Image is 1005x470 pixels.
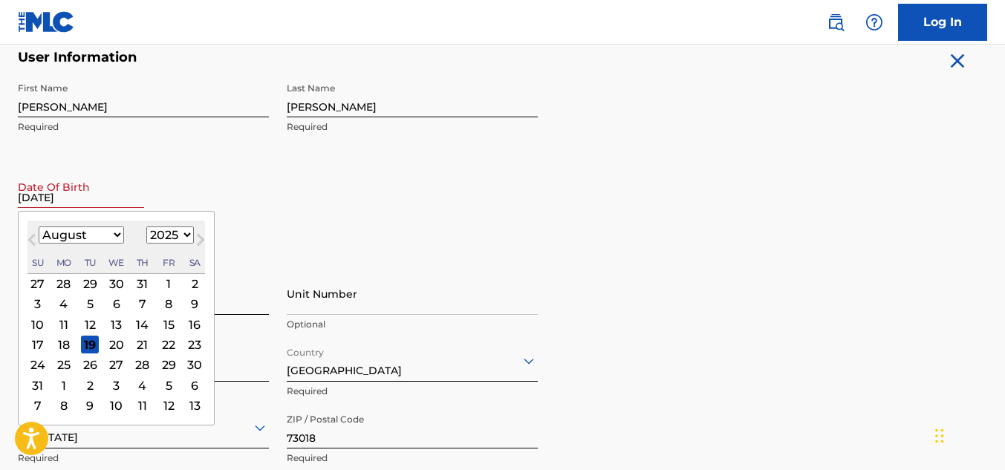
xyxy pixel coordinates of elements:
[55,396,73,414] div: Choose Monday, September 8th, 2025
[186,376,204,394] div: Choose Saturday, September 6th, 2025
[287,318,538,331] p: Optional
[134,275,152,293] div: Choose Thursday, July 31st, 2025
[55,376,73,394] div: Choose Monday, September 1st, 2025
[29,396,47,414] div: Choose Sunday, September 7th, 2025
[935,414,944,458] div: Drag
[134,396,152,414] div: Choose Thursday, September 11th, 2025
[108,296,126,313] div: Choose Wednesday, August 6th, 2025
[160,316,178,333] div: Choose Friday, August 15th, 2025
[81,254,99,272] div: Tuesday
[29,356,47,374] div: Choose Sunday, August 24th, 2025
[186,356,204,374] div: Choose Saturday, August 30th, 2025
[81,356,99,374] div: Choose Tuesday, August 26th, 2025
[108,356,126,374] div: Choose Wednesday, August 27th, 2025
[186,254,204,272] div: Saturday
[81,316,99,333] div: Choose Tuesday, August 12th, 2025
[186,336,204,353] div: Choose Saturday, August 23rd, 2025
[55,275,73,293] div: Choose Monday, July 28th, 2025
[81,376,99,394] div: Choose Tuesday, September 2nd, 2025
[29,336,47,353] div: Choose Sunday, August 17th, 2025
[55,316,73,333] div: Choose Monday, August 11th, 2025
[29,275,47,293] div: Choose Sunday, July 27th, 2025
[946,49,969,73] img: close
[55,336,73,353] div: Choose Monday, August 18th, 2025
[827,13,845,31] img: search
[134,254,152,272] div: Thursday
[898,4,987,41] a: Log In
[931,399,1005,470] iframe: Chat Widget
[287,342,538,379] div: [GEOGRAPHIC_DATA]
[186,316,204,333] div: Choose Saturday, August 16th, 2025
[160,356,178,374] div: Choose Friday, August 29th, 2025
[18,49,538,66] h5: User Information
[160,396,178,414] div: Choose Friday, September 12th, 2025
[18,120,269,134] p: Required
[108,275,126,293] div: Choose Wednesday, July 30th, 2025
[55,296,73,313] div: Choose Monday, August 4th, 2025
[81,336,99,353] div: Choose Tuesday, August 19th, 2025
[108,316,126,333] div: Choose Wednesday, August 13th, 2025
[29,316,47,333] div: Choose Sunday, August 10th, 2025
[18,211,215,426] div: Choose Date
[287,385,538,398] p: Required
[160,296,178,313] div: Choose Friday, August 8th, 2025
[134,296,152,313] div: Choose Thursday, August 7th, 2025
[134,336,152,353] div: Choose Thursday, August 21st, 2025
[18,451,269,465] p: Required
[20,231,44,255] button: Previous Month
[186,396,204,414] div: Choose Saturday, September 13th, 2025
[160,254,178,272] div: Friday
[29,296,47,313] div: Choose Sunday, August 3rd, 2025
[160,336,178,353] div: Choose Friday, August 22nd, 2025
[134,356,152,374] div: Choose Thursday, August 28th, 2025
[287,337,324,359] label: Country
[186,296,204,313] div: Choose Saturday, August 9th, 2025
[134,376,152,394] div: Choose Thursday, September 4th, 2025
[859,7,889,37] div: Help
[160,275,178,293] div: Choose Friday, August 1st, 2025
[108,396,126,414] div: Choose Wednesday, September 10th, 2025
[81,396,99,414] div: Choose Tuesday, September 9th, 2025
[29,254,47,272] div: Sunday
[108,376,126,394] div: Choose Wednesday, September 3rd, 2025
[186,275,204,293] div: Choose Saturday, August 2nd, 2025
[287,120,538,134] p: Required
[27,274,205,416] div: Month August, 2025
[18,11,75,33] img: MLC Logo
[18,256,987,273] h5: Personal Address
[108,336,126,353] div: Choose Wednesday, August 20th, 2025
[55,254,73,272] div: Monday
[189,231,212,255] button: Next Month
[81,275,99,293] div: Choose Tuesday, July 29th, 2025
[865,13,883,31] img: help
[29,376,47,394] div: Choose Sunday, August 31st, 2025
[134,316,152,333] div: Choose Thursday, August 14th, 2025
[821,7,850,37] a: Public Search
[81,296,99,313] div: Choose Tuesday, August 5th, 2025
[160,376,178,394] div: Choose Friday, September 5th, 2025
[108,254,126,272] div: Wednesday
[287,451,538,465] p: Required
[55,356,73,374] div: Choose Monday, August 25th, 2025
